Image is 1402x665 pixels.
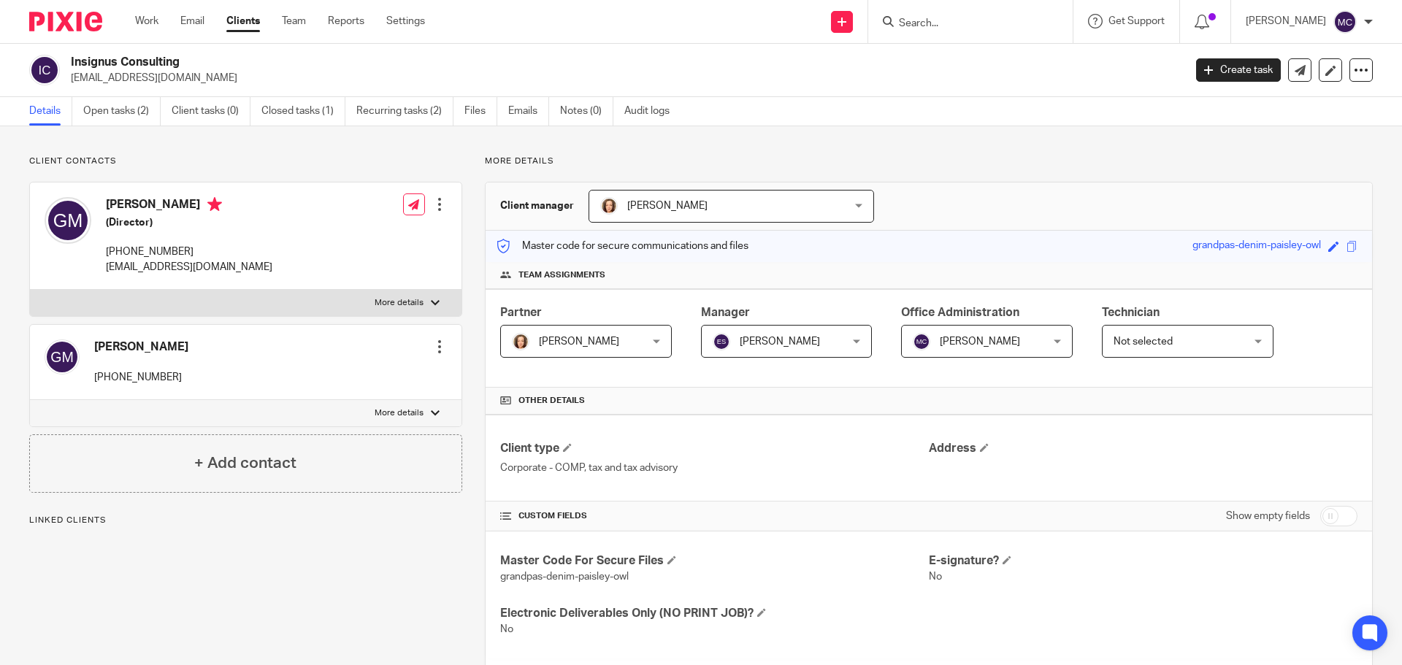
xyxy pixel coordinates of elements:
a: Create task [1196,58,1281,82]
h2: Insignus Consulting [71,55,954,70]
a: Settings [386,14,425,28]
img: svg%3E [29,55,60,85]
span: [PERSON_NAME] [539,337,619,347]
p: [PERSON_NAME] [1246,14,1326,28]
h4: [PERSON_NAME] [94,339,188,355]
p: [PHONE_NUMBER] [106,245,272,259]
span: Get Support [1108,16,1165,26]
p: More details [485,155,1373,167]
h4: Electronic Deliverables Only (NO PRINT JOB)? [500,606,929,621]
h4: Address [929,441,1357,456]
h3: Client manager [500,199,574,213]
span: No [929,572,942,582]
span: No [500,624,513,634]
img: svg%3E [713,333,730,350]
p: [EMAIL_ADDRESS][DOMAIN_NAME] [106,260,272,274]
img: svg%3E [45,197,91,244]
p: Master code for secure communications and files [497,239,748,253]
span: Other details [518,395,585,407]
a: Closed tasks (1) [261,97,345,126]
a: Notes (0) [560,97,613,126]
p: [EMAIL_ADDRESS][DOMAIN_NAME] [71,71,1174,85]
img: svg%3E [1333,10,1357,34]
p: Linked clients [29,515,462,526]
h4: Client type [500,441,929,456]
a: Reports [328,14,364,28]
h4: E-signature? [929,553,1357,569]
p: Client contacts [29,155,462,167]
img: Pixie [29,12,102,31]
p: More details [375,407,424,419]
h4: [PERSON_NAME] [106,197,272,215]
a: Email [180,14,204,28]
p: More details [375,297,424,309]
h4: Master Code For Secure Files [500,553,929,569]
span: [PERSON_NAME] [627,201,708,211]
a: Files [464,97,497,126]
span: Manager [701,307,750,318]
span: Partner [500,307,542,318]
img: avatar-thumb.jpg [512,333,529,350]
a: Details [29,97,72,126]
p: [PHONE_NUMBER] [94,370,188,385]
span: Technician [1102,307,1160,318]
div: grandpas-denim-paisley-owl [1192,238,1321,255]
span: Office Administration [901,307,1019,318]
a: Team [282,14,306,28]
a: Audit logs [624,97,681,126]
img: avatar-thumb.jpg [600,197,618,215]
span: [PERSON_NAME] [940,337,1020,347]
h4: + Add contact [194,452,296,474]
a: Open tasks (2) [83,97,161,126]
p: Corporate - COMP, tax and tax advisory [500,461,929,475]
label: Show empty fields [1226,509,1310,523]
span: Team assignments [518,269,605,281]
a: Recurring tasks (2) [356,97,453,126]
h5: (Director) [106,215,272,230]
a: Emails [508,97,549,126]
i: Primary [207,197,222,212]
span: [PERSON_NAME] [740,337,820,347]
a: Work [135,14,158,28]
a: Client tasks (0) [172,97,250,126]
span: Not selected [1114,337,1173,347]
img: svg%3E [913,333,930,350]
a: Clients [226,14,260,28]
h4: CUSTOM FIELDS [500,510,929,522]
input: Search [897,18,1029,31]
span: grandpas-denim-paisley-owl [500,572,629,582]
img: svg%3E [45,339,80,374]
